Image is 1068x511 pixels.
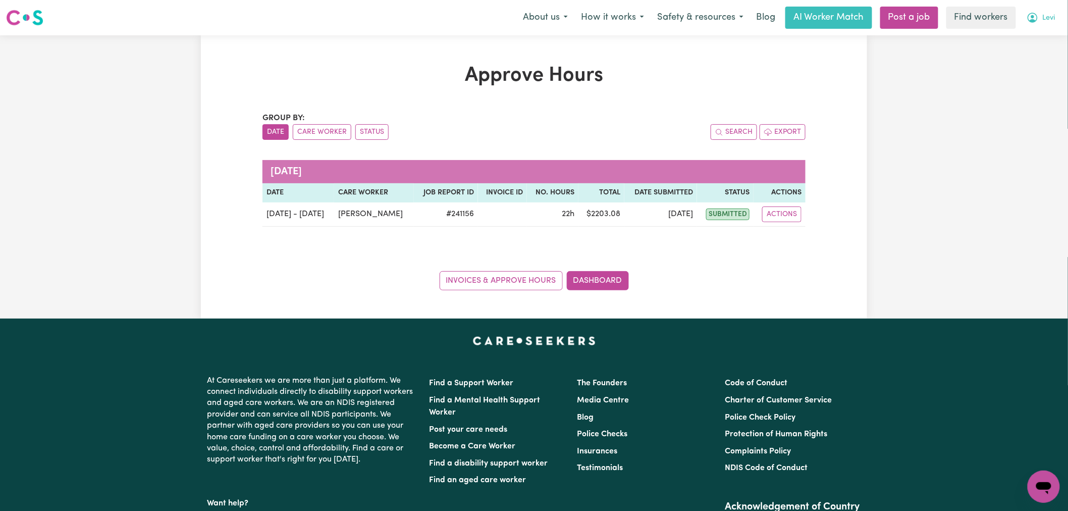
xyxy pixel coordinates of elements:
a: Find an aged care worker [429,476,526,484]
button: About us [516,7,574,28]
h1: Approve Hours [262,64,806,88]
a: Careseekers home page [473,337,596,345]
a: The Founders [577,379,627,387]
th: Actions [754,183,806,202]
a: Complaints Policy [725,447,791,455]
th: Care worker [334,183,414,202]
th: Status [697,183,754,202]
td: # 241156 [414,202,478,227]
button: sort invoices by date [262,124,289,140]
th: Invoice ID [478,183,527,202]
button: Safety & resources [651,7,750,28]
a: Blog [577,414,594,422]
a: Dashboard [567,271,629,290]
th: Total [578,183,624,202]
a: Become a Care Worker [429,442,515,450]
a: Post your care needs [429,426,507,434]
button: sort invoices by care worker [293,124,351,140]
a: Find a Mental Health Support Worker [429,396,540,417]
a: Insurances [577,447,617,455]
caption: [DATE] [262,160,806,183]
span: submitted [706,209,750,220]
a: Careseekers logo [6,6,43,29]
a: Code of Conduct [725,379,788,387]
td: [PERSON_NAME] [334,202,414,227]
button: sort invoices by paid status [355,124,389,140]
td: $ 2203.08 [578,202,624,227]
button: How it works [574,7,651,28]
button: My Account [1020,7,1062,28]
td: [DATE] - [DATE] [262,202,334,227]
span: Levi [1043,13,1055,24]
button: Actions [762,207,802,222]
a: NDIS Code of Conduct [725,464,808,472]
a: Find a Support Worker [429,379,513,387]
td: [DATE] [624,202,697,227]
th: Job Report ID [414,183,478,202]
button: Search [711,124,757,140]
a: Police Check Policy [725,414,796,422]
a: Invoices & Approve Hours [440,271,563,290]
span: Group by: [262,114,305,122]
a: Media Centre [577,396,629,404]
img: Careseekers logo [6,9,43,27]
iframe: Button to launch messaging window [1028,471,1060,503]
th: Date Submitted [624,183,697,202]
a: Blog [750,7,781,29]
th: Date [262,183,334,202]
span: 22 hours [562,210,574,218]
a: Protection of Human Rights [725,430,828,438]
p: At Careseekers we are more than just a platform. We connect individuals directly to disability su... [207,371,417,470]
a: Post a job [880,7,938,29]
a: Testimonials [577,464,623,472]
a: Find a disability support worker [429,459,548,468]
button: Export [760,124,806,140]
a: Charter of Customer Service [725,396,832,404]
a: Police Checks [577,430,627,438]
a: AI Worker Match [785,7,872,29]
p: Want help? [207,494,417,509]
a: Find workers [946,7,1016,29]
th: No. Hours [527,183,578,202]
